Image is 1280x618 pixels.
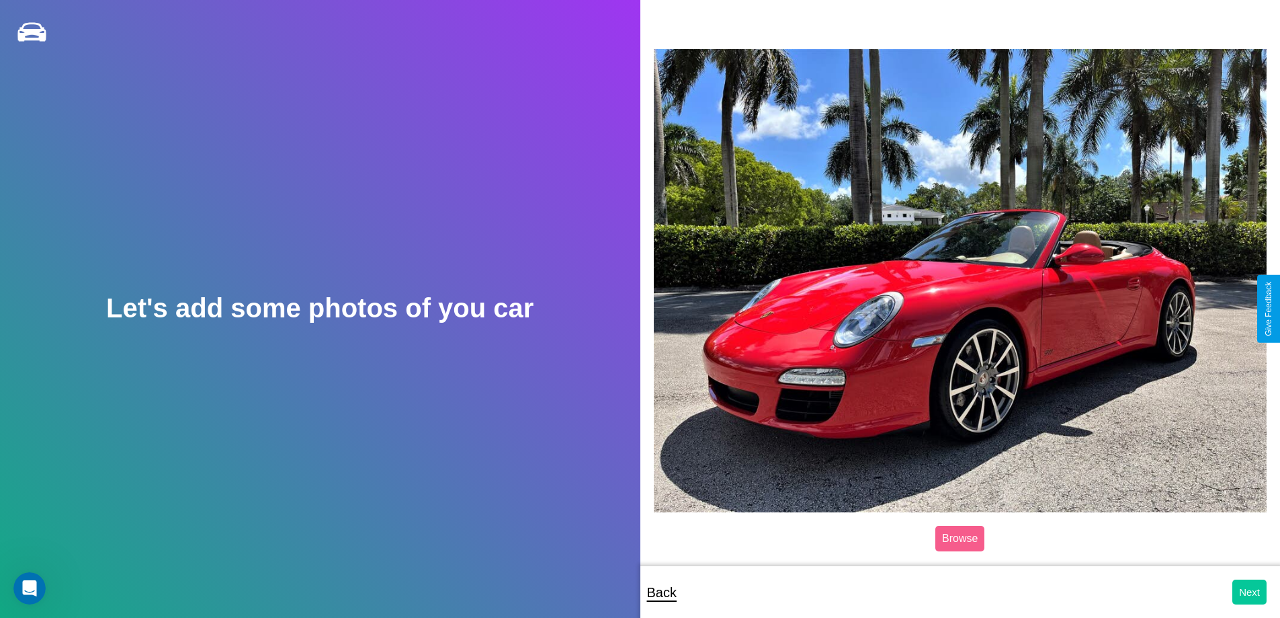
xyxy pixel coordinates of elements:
[647,580,677,605] p: Back
[1264,282,1273,336] div: Give Feedback
[654,49,1267,512] img: posted
[106,293,534,323] h2: Let's add some photos of you car
[13,572,46,605] iframe: Intercom live chat
[1232,580,1267,605] button: Next
[935,526,984,551] label: Browse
